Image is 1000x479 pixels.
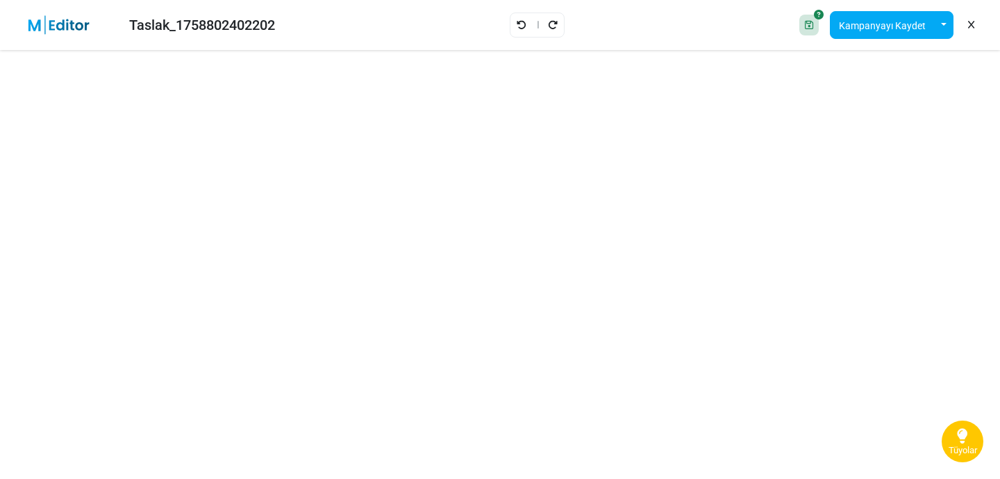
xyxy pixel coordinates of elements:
font: Kampanyayı Kaydet [839,20,926,31]
font: Taslak_1758802402202 [129,17,275,33]
i: SoftSave® kapalı [814,10,824,19]
a: Geri al [516,16,527,34]
button: Kampanyayı Kaydet [830,11,935,39]
a: Yeniden yap [547,16,558,34]
font: Tüyolar [949,445,977,455]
